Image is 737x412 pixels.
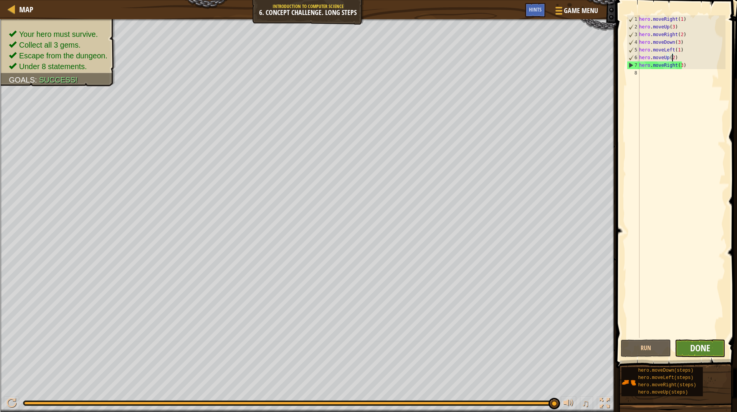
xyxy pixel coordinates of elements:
[529,6,542,13] span: Hints
[3,45,734,51] div: Rename
[627,15,640,23] div: 1
[627,61,640,69] div: 7
[3,10,734,17] div: Sort New > Old
[627,31,640,38] div: 3
[638,390,688,395] span: hero.moveUp(steps)
[675,339,725,357] button: Done
[3,51,734,58] div: Move To ...
[3,3,734,10] div: Sort A > Z
[627,46,640,54] div: 5
[627,23,640,31] div: 2
[638,375,693,381] span: hero.moveLeft(steps)
[561,396,576,412] button: Adjust volume
[627,69,640,77] div: 8
[549,3,603,21] button: Game Menu
[3,24,734,31] div: Delete
[15,4,33,15] a: Map
[3,17,734,24] div: Move To ...
[3,38,734,45] div: Sign out
[4,396,19,412] button: Ctrl + P: Play
[638,368,693,373] span: hero.moveDown(steps)
[621,375,636,390] img: portrait.png
[564,6,598,16] span: Game Menu
[3,31,734,38] div: Options
[19,4,33,15] span: Map
[690,342,710,354] span: Done
[621,339,671,357] button: Run
[582,397,589,409] span: ♫
[638,382,696,388] span: hero.moveRight(steps)
[580,396,593,412] button: ♫
[597,396,612,412] button: Toggle fullscreen
[627,38,640,46] div: 4
[627,54,640,61] div: 6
